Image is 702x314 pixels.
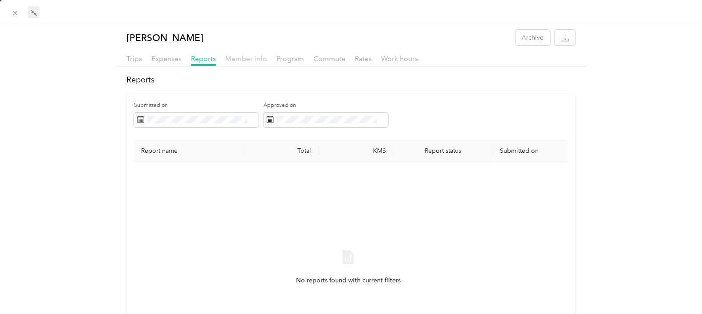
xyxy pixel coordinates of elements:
[134,140,243,162] th: Report name
[151,54,182,63] span: Expenses
[225,54,267,63] span: Member info
[652,264,702,314] iframe: Everlance-gr Chat Button Frame
[134,102,259,110] label: Submitted on
[251,147,312,155] div: Total
[126,30,203,45] p: [PERSON_NAME]
[516,30,550,45] button: Archive
[264,102,388,110] label: Approved on
[296,276,401,285] span: No reports found with current filters
[276,54,304,63] span: Program
[326,147,386,155] div: KMS
[493,140,568,162] th: Submitted on
[126,54,142,63] span: Trips
[355,54,372,63] span: Rates
[313,54,345,63] span: Commute
[401,147,486,155] span: Report status
[126,74,576,86] h2: Reports
[191,54,216,63] span: Reports
[381,54,418,63] span: Work hours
